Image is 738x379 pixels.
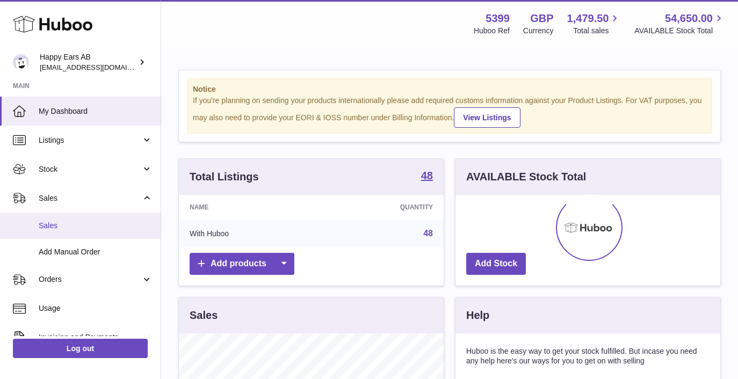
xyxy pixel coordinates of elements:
span: Add Manual Order [39,247,153,257]
span: Sales [39,193,141,203]
div: Happy Ears AB [40,52,136,72]
span: 1,479.50 [567,11,609,26]
strong: 48 [421,170,433,181]
span: My Dashboard [39,106,153,116]
th: Quantity [319,195,444,220]
span: Usage [39,303,153,314]
span: 54,650.00 [665,11,713,26]
h3: Total Listings [190,170,259,184]
strong: 5399 [486,11,510,26]
span: Invoicing and Payments [39,332,141,342]
div: If you're planning on sending your products internationally please add required customs informati... [193,96,706,128]
span: Orders [39,274,141,285]
span: Listings [39,135,141,145]
strong: GBP [530,11,553,26]
span: Stock [39,164,141,174]
strong: Notice [193,84,706,94]
div: Currency [523,26,554,36]
th: Name [179,195,319,220]
span: AVAILABLE Stock Total [634,26,725,36]
h3: AVAILABLE Stock Total [466,170,586,184]
h3: Sales [190,308,218,323]
div: Huboo Ref [474,26,510,36]
a: Log out [13,339,148,358]
img: 3pl@happyearsearplugs.com [13,54,29,70]
a: 48 [421,170,433,183]
a: 1,479.50 Total sales [567,11,621,36]
a: 54,650.00 AVAILABLE Stock Total [634,11,725,36]
span: [EMAIL_ADDRESS][DOMAIN_NAME] [40,63,158,71]
a: Add Stock [466,253,526,275]
span: Sales [39,221,153,231]
p: Huboo is the easy way to get your stock fulfilled. But incase you need any help here's our ways f... [466,346,710,367]
a: Add products [190,253,294,275]
span: Total sales [573,26,621,36]
a: 48 [423,229,433,238]
a: View Listings [454,107,520,128]
h3: Help [466,308,489,323]
td: With Huboo [179,220,319,247]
